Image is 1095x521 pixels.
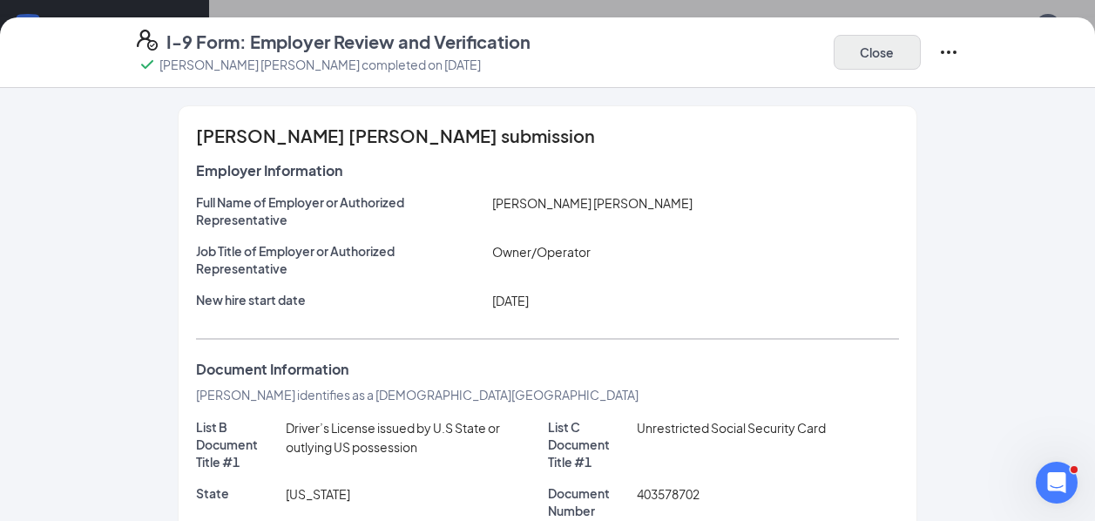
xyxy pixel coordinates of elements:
h4: I-9 Form: Employer Review and Verification [166,30,531,54]
p: Document Number [548,484,631,519]
p: Full Name of Employer or Authorized Representative [196,193,485,228]
span: 403578702 [637,486,700,502]
svg: Checkmark [137,54,158,75]
p: [PERSON_NAME] [PERSON_NAME] completed on [DATE] [159,56,481,73]
p: List B Document Title #1 [196,418,279,470]
span: Owner/Operator [492,244,591,260]
p: New hire start date [196,291,485,308]
span: [DATE] [492,293,529,308]
iframe: Intercom live chat [1036,462,1078,504]
span: Document Information [196,361,348,378]
span: Employer Information [196,162,342,179]
span: Driver’s License issued by U.S State or outlying US possession [286,420,500,455]
p: Job Title of Employer or Authorized Representative [196,242,485,277]
span: [PERSON_NAME] identifies as a [DEMOGRAPHIC_DATA][GEOGRAPHIC_DATA] [196,387,639,403]
p: State [196,484,279,502]
span: [PERSON_NAME] [PERSON_NAME] [492,195,693,211]
p: List C Document Title #1 [548,418,631,470]
span: [PERSON_NAME] [PERSON_NAME] submission [196,127,595,145]
button: Close [834,35,921,70]
svg: Ellipses [938,42,959,63]
svg: FormI9EVerifyIcon [137,30,158,51]
span: [US_STATE] [286,486,350,502]
span: Unrestricted Social Security Card [637,420,826,436]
